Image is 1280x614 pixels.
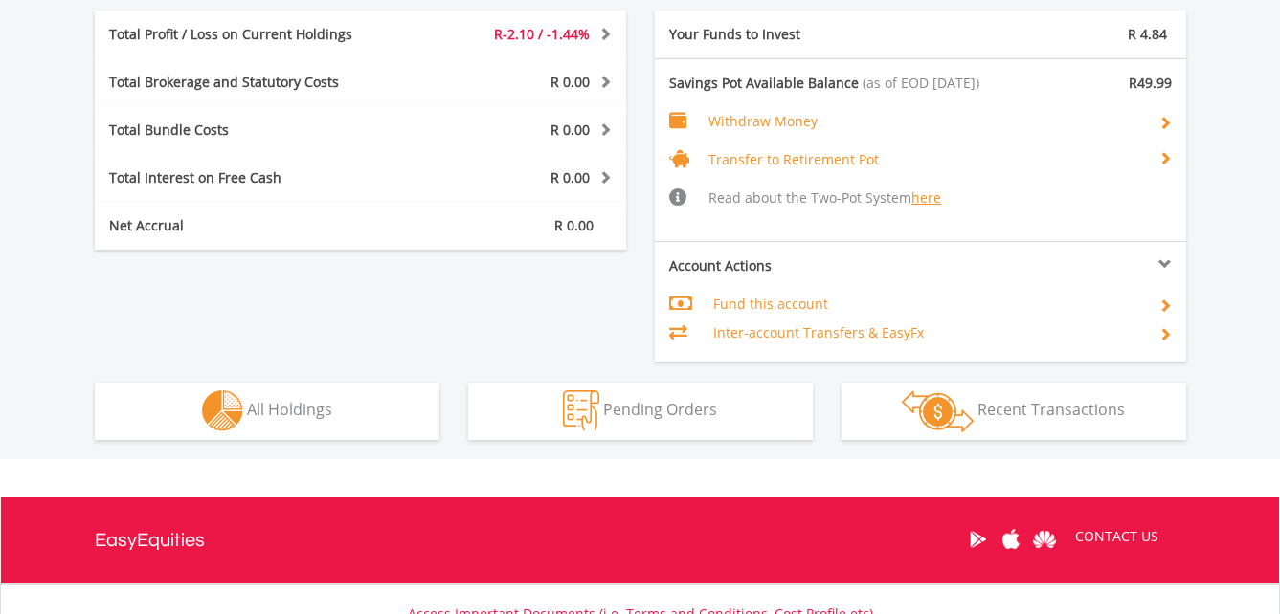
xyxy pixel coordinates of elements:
span: R 0.00 [550,121,590,139]
span: Pending Orders [603,399,717,420]
a: EasyEquities [95,497,205,583]
span: All Holdings [247,399,332,420]
span: Recent Transactions [977,399,1125,420]
a: Google Play [961,510,995,569]
div: Total Bundle Costs [95,121,405,140]
div: Total Profit / Loss on Current Holdings [95,25,405,44]
img: holdings-wht.png [202,390,243,431]
span: Savings Pot Available Balance [669,74,859,92]
div: Net Accrual [95,216,405,235]
img: transactions-zar-wht.png [902,390,974,432]
button: Pending Orders [468,383,813,440]
td: Inter-account Transfers & EasyFx [713,318,1143,347]
button: All Holdings [95,383,439,440]
img: pending_instructions-wht.png [563,390,599,431]
span: R 0.00 [550,168,590,186]
span: R-2.10 / -1.44% [494,25,590,43]
button: Recent Transactions [842,383,1186,440]
span: R 0.00 [550,73,590,91]
span: Read about the Two-Pot System [708,188,941,207]
a: Huawei [1028,510,1062,569]
div: Total Brokerage and Statutory Costs [95,73,405,92]
td: Fund this account [713,290,1143,318]
span: R 0.00 [554,216,594,234]
div: Total Interest on Free Cash [95,168,405,187]
div: R49.99 [1053,74,1186,93]
span: R 4.84 [1128,25,1167,43]
a: CONTACT US [1062,510,1172,563]
div: Your Funds to Invest [655,25,921,44]
span: Transfer to Retirement Pot [708,150,879,168]
span: (as of EOD [DATE]) [863,74,979,92]
span: Withdraw Money [708,112,818,130]
a: Apple [995,510,1028,569]
a: here [911,188,941,207]
div: Account Actions [655,256,921,275]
